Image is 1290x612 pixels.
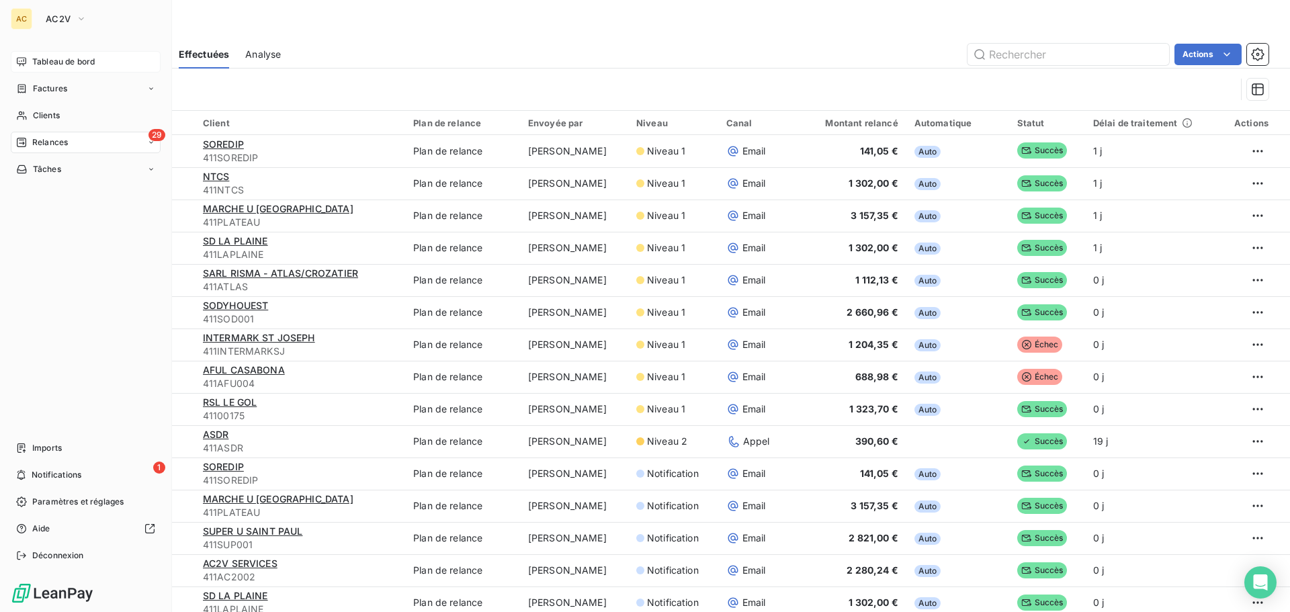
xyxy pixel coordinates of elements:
span: AC2V [46,13,71,24]
td: 0 j [1085,329,1217,361]
span: SOREDIP [203,461,244,472]
span: Auto [914,307,941,319]
span: Succès [1017,208,1068,224]
td: 0 j [1085,490,1217,522]
div: Montant relancé [794,118,898,128]
span: Niveau 1 [647,306,685,319]
td: [PERSON_NAME] [520,329,628,361]
span: Factures [33,83,67,95]
span: Tableau de bord [32,56,95,68]
div: Actions [1225,118,1268,128]
td: Plan de relance [405,232,520,264]
span: Email [742,177,766,190]
td: 1 j [1085,167,1217,200]
span: Auto [914,468,941,480]
td: 0 j [1085,393,1217,425]
img: Logo LeanPay [11,582,94,604]
span: 141,05 € [860,468,898,479]
span: 2 821,00 € [849,532,898,543]
td: Plan de relance [405,554,520,586]
span: Auto [914,275,941,287]
span: Email [742,338,766,351]
span: Email [742,144,766,158]
span: SD LA PLAINE [203,590,268,601]
span: 3 157,35 € [851,210,898,221]
span: Email [742,467,766,480]
span: Notification [647,564,699,577]
span: Succès [1017,175,1068,191]
span: Auto [914,500,941,513]
span: Auto [914,339,941,351]
span: Auto [914,371,941,384]
span: 411ATLAS [203,280,397,294]
input: Rechercher [967,44,1169,65]
span: SUPER U SAINT PAUL [203,525,303,537]
span: 2 280,24 € [847,564,898,576]
span: 411SUP001 [203,538,397,552]
span: Notification [647,531,699,545]
div: Statut [1017,118,1077,128]
span: 1 112,13 € [855,274,898,286]
span: Succès [1017,498,1068,514]
td: 0 j [1085,264,1217,296]
span: 1 [153,462,165,474]
span: Auto [914,597,941,609]
span: Email [742,370,766,384]
td: [PERSON_NAME] [520,457,628,490]
span: Niveau 1 [647,209,685,222]
span: 411SOREDIP [203,151,397,165]
span: 411PLATEAU [203,506,397,519]
span: Email [742,306,766,319]
td: Plan de relance [405,296,520,329]
td: Plan de relance [405,457,520,490]
td: Plan de relance [405,490,520,522]
td: [PERSON_NAME] [520,296,628,329]
span: 141,05 € [860,145,898,157]
div: AC [11,8,32,30]
td: 0 j [1085,457,1217,490]
td: Plan de relance [405,425,520,457]
span: SARL RISMA - ATLAS/CROZATIER [203,267,358,279]
span: 688,98 € [855,371,898,382]
span: Niveau 1 [647,177,685,190]
div: Canal [726,118,778,128]
span: Échec [1017,337,1063,353]
span: Effectuées [179,48,230,61]
span: Succès [1017,562,1068,578]
span: INTERMARK ST JOSEPH [203,332,315,343]
span: Email [742,564,766,577]
td: [PERSON_NAME] [520,425,628,457]
span: 1 204,35 € [849,339,898,350]
span: Email [742,499,766,513]
span: 411LAPLAINE [203,248,397,261]
span: Niveau 1 [647,144,685,158]
div: Automatique [914,118,1001,128]
span: Niveau 1 [647,402,685,416]
td: [PERSON_NAME] [520,361,628,393]
span: 1 302,00 € [849,177,898,189]
td: [PERSON_NAME] [520,200,628,232]
span: Succès [1017,433,1068,449]
span: Auto [914,404,941,416]
span: Succès [1017,401,1068,417]
span: Notification [647,596,699,609]
td: Plan de relance [405,200,520,232]
span: Succès [1017,240,1068,256]
td: [PERSON_NAME] [520,232,628,264]
span: 411SOD001 [203,312,397,326]
span: Succès [1017,142,1068,159]
span: Aide [32,523,50,535]
span: Déconnexion [32,550,84,562]
span: Niveau 1 [647,370,685,384]
td: Plan de relance [405,361,520,393]
td: 1 j [1085,200,1217,232]
td: [PERSON_NAME] [520,490,628,522]
span: 411SOREDIP [203,474,397,487]
span: 411ASDR [203,441,397,455]
span: Notification [647,467,699,480]
span: MARCHE U [GEOGRAPHIC_DATA] [203,203,353,214]
td: [PERSON_NAME] [520,167,628,200]
span: Niveau 1 [647,241,685,255]
span: SODYHOUEST [203,300,269,311]
span: Email [742,402,766,416]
